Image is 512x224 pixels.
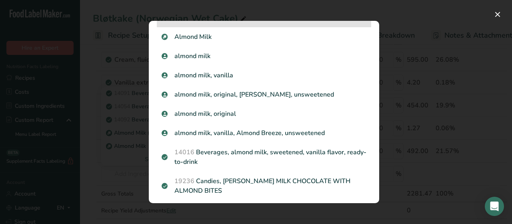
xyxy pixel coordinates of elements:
[162,71,366,80] p: almond milk, vanilla
[162,90,366,99] p: almond milk, original, [PERSON_NAME], unsweetened
[162,147,366,167] p: Beverages, almond milk, sweetened, vanilla flavor, ready-to-drink
[162,51,366,61] p: almond milk
[485,197,504,216] div: Open Intercom Messenger
[162,109,366,119] p: almond milk, original
[162,34,168,40] img: Sub Recipe
[162,32,366,42] p: Almond Milk
[174,148,194,157] span: 14016
[162,128,366,138] p: almond milk, vanilla, Almond Breeze, unsweetened
[162,176,366,196] p: Candies, [PERSON_NAME] MILK CHOCOLATE WITH ALMOND BITES
[174,177,194,186] span: 19236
